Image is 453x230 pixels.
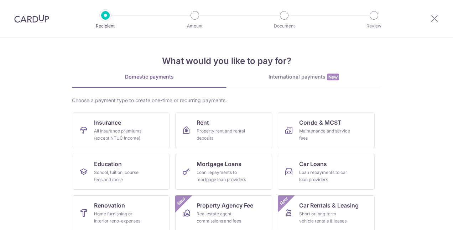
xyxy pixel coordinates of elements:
div: Loan repayments to mortgage loan providers [197,169,248,183]
span: New [327,74,339,80]
span: Car Loans [299,160,327,168]
div: International payments [226,73,381,81]
span: Rent [197,118,209,127]
div: Loan repayments to car loan providers [299,169,350,183]
span: Education [94,160,122,168]
div: All insurance premiums (except NTUC Income) [94,127,145,142]
span: Renovation [94,201,125,210]
a: Mortgage LoansLoan repayments to mortgage loan providers [175,154,272,190]
div: Property rent and rental deposits [197,127,248,142]
div: Short or long‑term vehicle rentals & leases [299,210,350,225]
h4: What would you like to pay for? [72,55,381,67]
div: Maintenance and service fees [299,127,350,142]
p: Document [258,22,311,30]
img: CardUp [14,14,49,23]
span: Insurance [94,118,121,127]
a: Car LoansLoan repayments to car loan providers [278,154,375,190]
span: New [176,195,187,207]
span: Property Agency Fee [197,201,253,210]
span: Condo & MCST [299,118,342,127]
div: Choose a payment type to create one-time or recurring payments. [72,97,381,104]
p: Recipient [79,22,132,30]
iframe: Opens a widget where you can find more information [407,209,446,226]
p: Amount [168,22,221,30]
a: InsuranceAll insurance premiums (except NTUC Income) [73,112,170,148]
a: EducationSchool, tuition, course fees and more [73,154,170,190]
span: Mortgage Loans [197,160,241,168]
a: Condo & MCSTMaintenance and service fees [278,112,375,148]
span: New [278,195,290,207]
a: RentProperty rent and rental deposits [175,112,272,148]
span: Car Rentals & Leasing [299,201,359,210]
div: Home furnishing or interior reno-expenses [94,210,145,225]
div: Real estate agent commissions and fees [197,210,248,225]
div: School, tuition, course fees and more [94,169,145,183]
p: Review [348,22,400,30]
div: Domestic payments [72,73,226,80]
